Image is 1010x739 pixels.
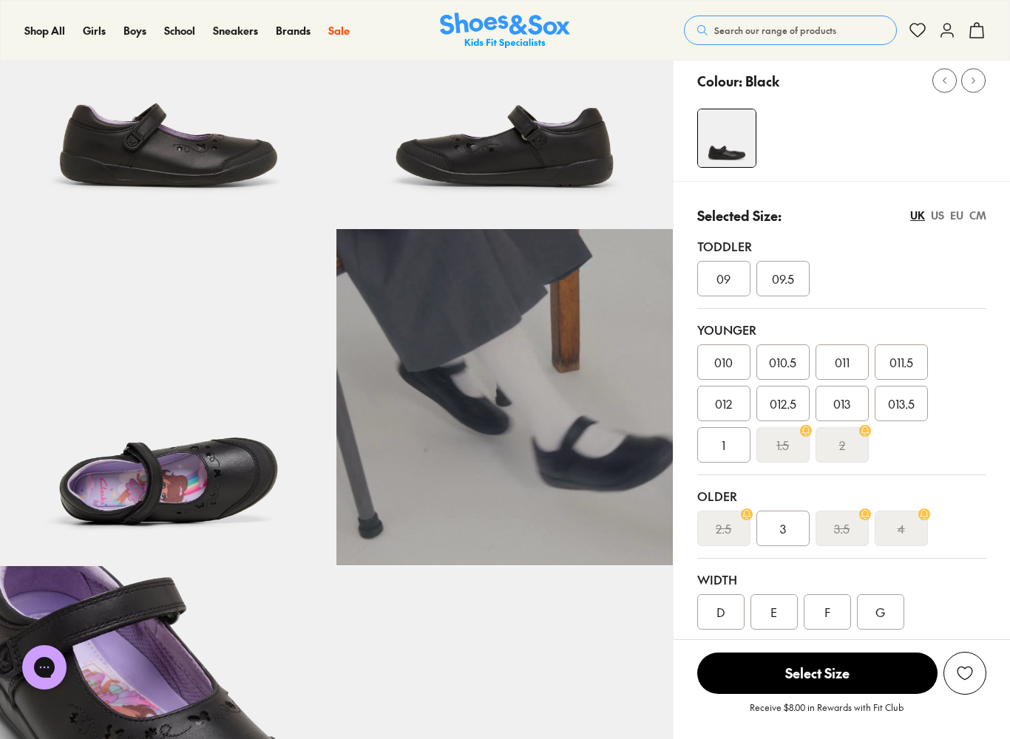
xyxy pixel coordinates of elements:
span: 09 [716,270,731,287]
div: Older [697,487,986,505]
p: Receive $8.00 in Rewards with Fit Club [750,701,904,727]
div: Younger [697,321,986,338]
s: 1.5 [776,436,789,454]
button: Search our range of products [684,16,897,45]
a: Cloud Castle Bailee [336,229,673,565]
a: Girls [83,23,106,38]
p: Selected Size: [697,205,782,225]
a: Shoes & Sox [440,13,570,49]
div: US [931,208,944,223]
span: 3 [780,520,786,537]
div: Toddler [697,237,986,255]
div: CM [969,208,986,223]
span: 013.5 [888,395,915,412]
span: 010.5 [769,353,796,371]
span: 010 [714,353,733,371]
s: 3.5 [834,520,850,537]
div: F [804,594,851,630]
button: Select Size [697,652,938,695]
a: Boys [123,23,146,38]
img: SNS_Logo_Responsive.svg [440,13,570,49]
div: E [750,594,798,630]
iframe: Gorgias live chat messenger [15,640,74,695]
div: Width [697,571,986,588]
span: 013 [833,395,850,412]
span: Search our range of products [714,24,836,37]
div: D [697,594,745,630]
img: 4-524466_1 [698,109,756,167]
span: 011 [835,353,850,371]
span: 012 [715,395,732,412]
div: UK [910,208,925,223]
a: Sale [328,23,350,38]
a: School [164,23,195,38]
span: 1 [722,436,725,454]
div: G [857,594,904,630]
p: Colour: [697,71,742,91]
a: Shop All [24,23,65,38]
s: 4 [898,520,905,537]
button: Add to Wishlist [943,652,986,695]
span: Select Size [697,653,938,694]
span: 011.5 [889,353,913,371]
span: 09.5 [772,270,794,287]
div: EU [950,208,963,223]
p: Black [745,71,779,91]
a: Sneakers [213,23,258,38]
span: 012.5 [770,395,796,412]
a: Brands [276,23,311,38]
s: 2 [839,436,845,454]
s: 2.5 [716,520,731,537]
